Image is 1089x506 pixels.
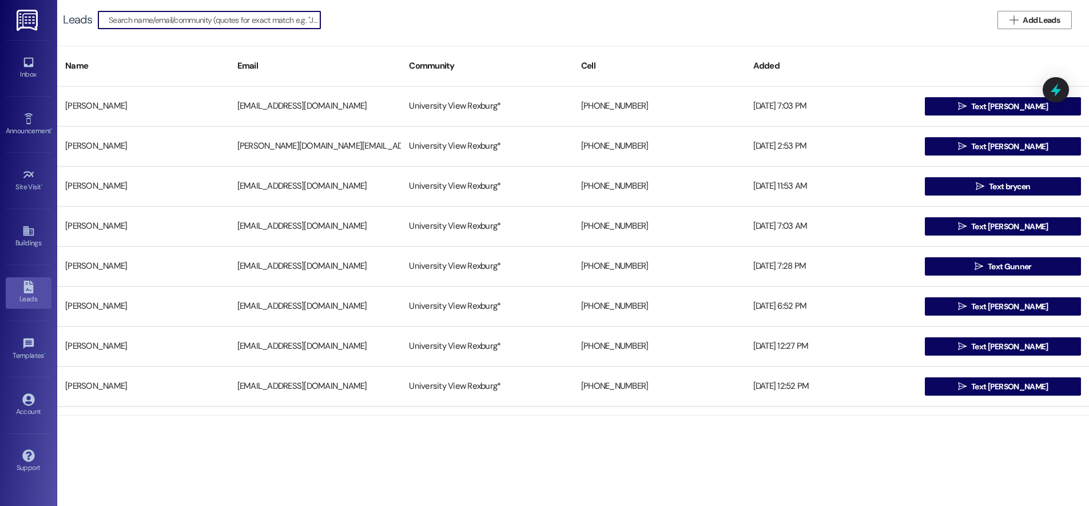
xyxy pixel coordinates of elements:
[925,297,1081,316] button: Text [PERSON_NAME]
[745,175,917,198] div: [DATE] 11:53 AM
[57,215,229,238] div: [PERSON_NAME]
[989,181,1030,193] span: Text brycen
[958,302,967,311] i: 
[958,102,967,111] i: 
[573,95,745,118] div: [PHONE_NUMBER]
[745,255,917,278] div: [DATE] 7:28 PM
[745,95,917,118] div: [DATE] 7:03 PM
[401,255,573,278] div: University View Rexburg*
[745,215,917,238] div: [DATE] 7:03 AM
[6,334,51,365] a: Templates •
[971,141,1048,153] span: Text [PERSON_NAME]
[925,257,1081,276] button: Text Gunner
[958,382,967,391] i: 
[401,335,573,358] div: University View Rexburg*
[573,295,745,318] div: [PHONE_NUMBER]
[401,52,573,80] div: Community
[6,390,51,421] a: Account
[958,342,967,351] i: 
[1009,15,1018,25] i: 
[745,375,917,398] div: [DATE] 12:52 PM
[401,375,573,398] div: University View Rexburg*
[925,97,1081,115] button: Text [PERSON_NAME]
[57,335,229,358] div: [PERSON_NAME]
[57,52,229,80] div: Name
[745,335,917,358] div: [DATE] 12:27 PM
[6,53,51,83] a: Inbox
[573,375,745,398] div: [PHONE_NUMBER]
[573,335,745,358] div: [PHONE_NUMBER]
[745,52,917,80] div: Added
[971,341,1048,353] span: Text [PERSON_NAME]
[401,215,573,238] div: University View Rexburg*
[573,255,745,278] div: [PHONE_NUMBER]
[971,221,1048,233] span: Text [PERSON_NAME]
[745,135,917,158] div: [DATE] 2:53 PM
[925,137,1081,156] button: Text [PERSON_NAME]
[41,181,43,189] span: •
[401,295,573,318] div: University View Rexburg*
[44,350,46,358] span: •
[229,175,402,198] div: [EMAIL_ADDRESS][DOMAIN_NAME]
[229,335,402,358] div: [EMAIL_ADDRESS][DOMAIN_NAME]
[925,217,1081,236] button: Text [PERSON_NAME]
[401,175,573,198] div: University View Rexburg*
[925,177,1081,196] button: Text brycen
[573,175,745,198] div: [PHONE_NUMBER]
[6,221,51,252] a: Buildings
[57,135,229,158] div: [PERSON_NAME]
[57,95,229,118] div: [PERSON_NAME]
[57,175,229,198] div: [PERSON_NAME]
[63,14,92,26] div: Leads
[971,381,1048,393] span: Text [PERSON_NAME]
[57,255,229,278] div: [PERSON_NAME]
[971,301,1048,313] span: Text [PERSON_NAME]
[57,375,229,398] div: [PERSON_NAME]
[57,295,229,318] div: [PERSON_NAME]
[925,377,1081,396] button: Text [PERSON_NAME]
[6,277,51,308] a: Leads
[6,446,51,477] a: Support
[109,12,320,28] input: Search name/email/community (quotes for exact match e.g. "John Smith")
[229,215,402,238] div: [EMAIL_ADDRESS][DOMAIN_NAME]
[229,95,402,118] div: [EMAIL_ADDRESS][DOMAIN_NAME]
[976,182,984,191] i: 
[958,142,967,151] i: 
[229,52,402,80] div: Email
[971,101,1048,113] span: Text [PERSON_NAME]
[925,337,1081,356] button: Text [PERSON_NAME]
[401,135,573,158] div: University View Rexburg*
[1023,14,1060,26] span: Add Leads
[745,295,917,318] div: [DATE] 6:52 PM
[51,125,53,133] span: •
[573,52,745,80] div: Cell
[573,135,745,158] div: [PHONE_NUMBER]
[988,261,1031,273] span: Text Gunner
[401,95,573,118] div: University View Rexburg*
[6,165,51,196] a: Site Visit •
[229,255,402,278] div: [EMAIL_ADDRESS][DOMAIN_NAME]
[958,222,967,231] i: 
[229,375,402,398] div: [EMAIL_ADDRESS][DOMAIN_NAME]
[17,10,40,31] img: ResiDesk Logo
[229,135,402,158] div: [PERSON_NAME][DOMAIN_NAME][EMAIL_ADDRESS][DOMAIN_NAME]
[229,295,402,318] div: [EMAIL_ADDRESS][DOMAIN_NAME]
[997,11,1072,29] button: Add Leads
[573,215,745,238] div: [PHONE_NUMBER]
[975,262,983,271] i: 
